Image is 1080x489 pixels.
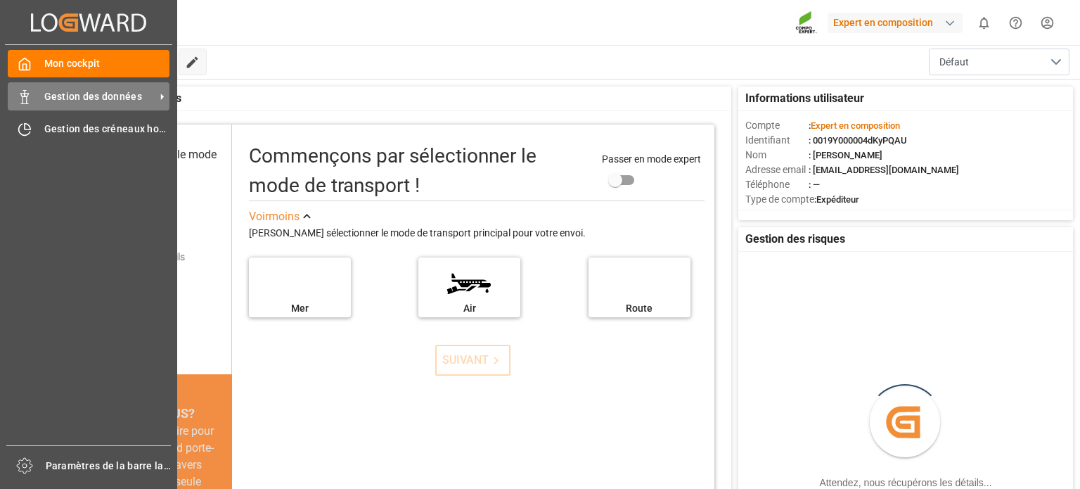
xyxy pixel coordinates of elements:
[809,135,907,146] font: : 0019Y000004dKyPQAU
[811,120,900,131] font: Expert en composition
[968,7,1000,39] button: afficher 0 nouvelles notifications
[809,179,820,190] font: : —
[745,149,766,160] font: Nom
[463,303,476,314] font: Air
[442,353,489,367] font: SUIVANT
[435,345,510,376] button: SUIVANT
[833,17,933,28] font: Expert en composition
[44,58,101,69] font: Mon cockpit
[745,91,864,105] font: Informations utilisateur
[1000,7,1031,39] button: Centre d'aide
[809,120,811,131] font: :
[939,56,969,68] font: Défaut
[269,210,300,223] font: moins
[602,153,701,165] font: Passer en mode expert
[108,251,185,277] font: Ajouter les détails d'expédition
[249,227,586,239] font: [PERSON_NAME] sélectionner le mode de transport principal pour votre envoi.
[44,123,186,134] font: Gestion des créneaux horaires
[8,50,169,77] a: Mon cockpit
[819,477,991,488] font: Attendez, nous récupérons les détails...
[44,91,142,102] font: Gestion des données
[745,193,814,205] font: Type de compte
[46,460,192,471] font: Paramètres de la barre latérale
[809,165,959,175] font: : [EMAIL_ADDRESS][DOMAIN_NAME]
[108,406,195,421] font: SAVIEZ-VOUS?
[8,115,169,143] a: Gestion des créneaux horaires
[929,49,1069,75] button: ouvrir le menu
[745,179,790,190] font: Téléphone
[745,120,780,131] font: Compte
[828,9,968,36] button: Expert en composition
[745,164,806,175] font: Adresse email
[745,134,790,146] font: Identifiant
[111,148,217,178] font: Sélectionnez le mode de transport
[626,303,652,314] font: Route
[745,232,845,246] font: Gestion des risques
[249,144,536,197] font: Commençons par sélectionner le mode de transport !
[249,210,269,223] font: Voir
[291,303,309,314] font: Mer
[814,194,859,205] font: :Expéditeur
[249,141,588,201] div: Commençons par sélectionner le mode de transport !
[809,150,882,160] font: : [PERSON_NAME]
[795,11,818,35] img: Screenshot%202023-09-29%20at%2010.02.21.png_1712312052.png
